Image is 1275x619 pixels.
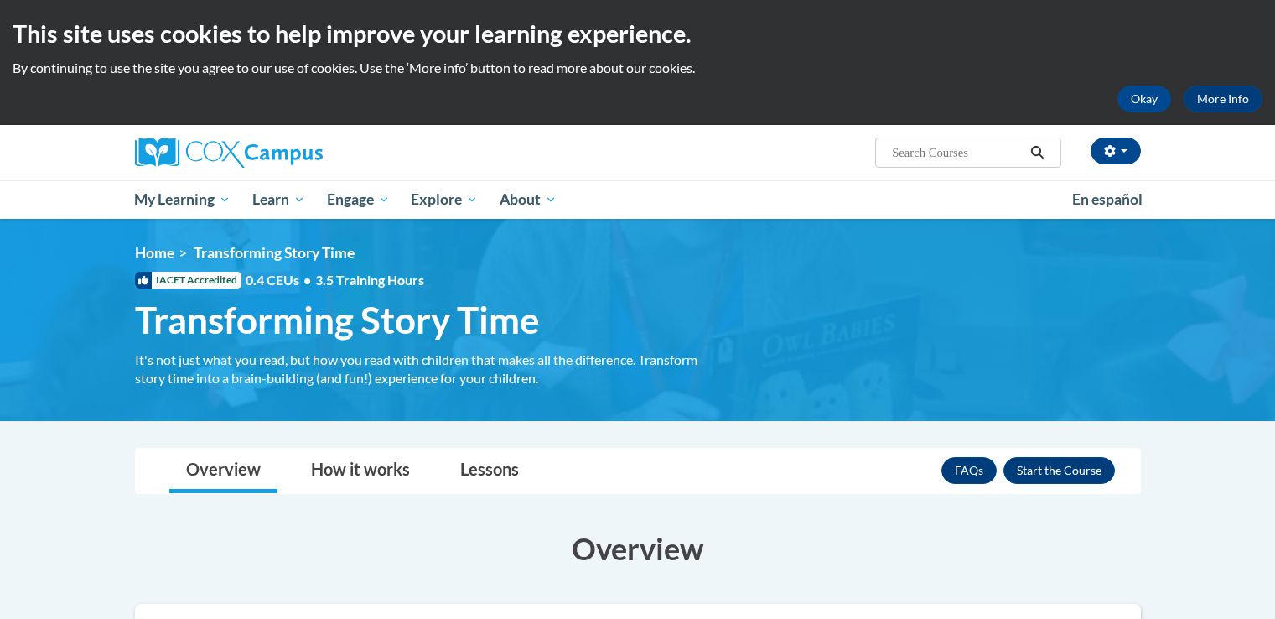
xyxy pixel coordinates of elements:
[135,528,1141,570] h3: Overview
[241,180,316,219] a: Learn
[134,190,231,210] span: My Learning
[890,143,1024,163] input: Search Courses
[246,271,424,289] span: 0.4 CEUs
[327,190,390,210] span: Engage
[316,180,401,219] a: Engage
[1184,86,1262,112] a: More Info
[194,244,355,262] span: Transforming Story Time
[1061,182,1153,217] a: En español
[135,244,174,262] a: Home
[303,272,311,288] span: •
[169,449,277,493] a: Overview
[135,351,713,388] div: It's not just what you read, but how you read with children that makes all the difference. Transf...
[315,272,424,288] span: 3.5 Training Hours
[1072,190,1143,208] span: En español
[124,180,242,219] a: My Learning
[135,298,540,342] span: Transforming Story Time
[13,17,1262,50] h2: This site uses cookies to help improve your learning experience.
[252,190,305,210] span: Learn
[500,190,557,210] span: About
[13,59,1262,77] p: By continuing to use the site you agree to our use of cookies. Use the ‘More info’ button to read...
[1003,457,1115,484] button: Enroll
[110,180,1166,219] div: Main menu
[411,190,478,210] span: Explore
[135,272,241,289] span: IACET Accredited
[941,457,997,484] a: FAQs
[135,138,454,168] a: Cox Campus
[1091,138,1141,164] button: Account Settings
[135,138,323,168] img: Cox Campus
[294,449,427,493] a: How it works
[400,180,489,219] a: Explore
[1117,86,1171,112] button: Okay
[443,449,536,493] a: Lessons
[489,180,568,219] a: About
[1024,143,1050,163] button: Search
